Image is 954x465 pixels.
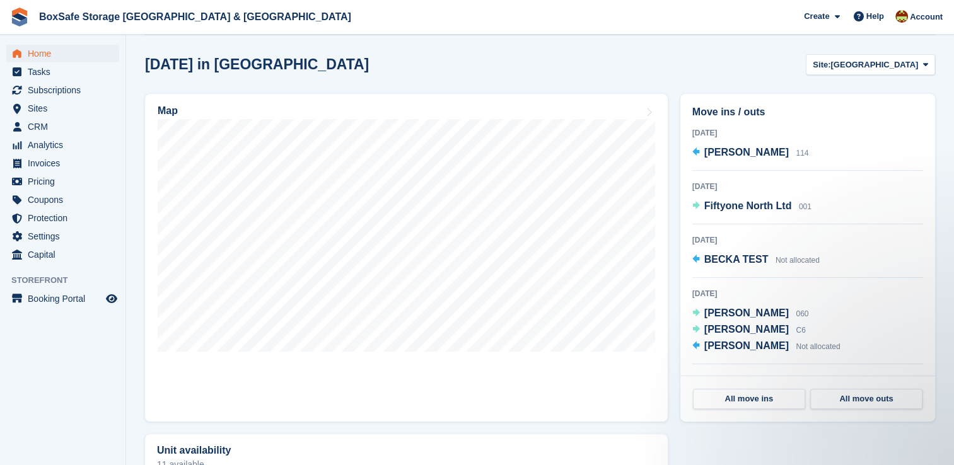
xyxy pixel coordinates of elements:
span: [PERSON_NAME] [704,147,789,158]
span: Analytics [28,136,103,154]
a: [PERSON_NAME] 060 [692,306,809,322]
a: menu [6,173,119,190]
span: Tasks [28,63,103,81]
span: Sites [28,100,103,117]
a: menu [6,290,119,307]
a: Preview store [104,291,119,306]
a: menu [6,191,119,209]
span: 001 [799,202,811,211]
span: Protection [28,209,103,227]
a: Map [145,94,668,422]
span: [PERSON_NAME] [704,324,789,335]
span: Site: [813,59,830,71]
img: stora-icon-8386f47178a22dfd0bd8f6a31ec36ba5ce8667c1dd55bd0f319d3a0aa187defe.svg [10,8,29,26]
a: All move outs [810,389,922,409]
span: Not allocated [796,342,840,351]
a: Fiftyone North Ltd 001 [692,198,811,215]
a: menu [6,118,119,135]
a: menu [6,81,119,99]
h2: Map [158,105,178,117]
h2: Unit availability [157,445,231,456]
a: menu [6,136,119,154]
span: C6 [796,326,805,335]
span: Help [866,10,884,23]
span: Coupons [28,191,103,209]
span: Create [804,10,829,23]
span: [GEOGRAPHIC_DATA] [830,59,918,71]
a: [PERSON_NAME] Not allocated [692,338,841,355]
a: BoxSafe Storage [GEOGRAPHIC_DATA] & [GEOGRAPHIC_DATA] [34,6,356,27]
span: Booking Portal [28,290,103,307]
h2: Move ins / outs [692,105,923,120]
h2: [DATE] in [GEOGRAPHIC_DATA] [145,56,369,73]
span: Not allocated [776,256,820,265]
span: CRM [28,118,103,135]
span: Account [910,11,943,23]
a: menu [6,209,119,227]
span: Subscriptions [28,81,103,99]
span: [PERSON_NAME] [704,340,789,351]
span: Home [28,45,103,62]
span: BECKA TEST [704,254,769,265]
span: Pricing [28,173,103,190]
a: menu [6,227,119,245]
a: menu [6,100,119,117]
a: [PERSON_NAME] 114 [692,145,809,161]
span: Fiftyone North Ltd [704,200,792,211]
div: [DATE] [692,181,923,192]
div: [DATE] [692,234,923,246]
span: Capital [28,246,103,263]
span: [PERSON_NAME] [704,307,789,318]
button: Site: [GEOGRAPHIC_DATA] [806,54,935,75]
a: All move ins [693,389,805,409]
img: Kim [895,10,908,23]
span: 060 [796,309,808,318]
div: [DATE] [692,288,923,299]
span: 114 [796,149,808,158]
a: [PERSON_NAME] C6 [692,322,806,338]
span: Storefront [11,274,125,287]
a: BECKA TEST Not allocated [692,252,820,268]
a: menu [6,154,119,172]
div: [DATE] [692,127,923,139]
a: menu [6,45,119,62]
div: [DATE] [692,374,923,386]
a: menu [6,246,119,263]
a: menu [6,63,119,81]
span: Settings [28,227,103,245]
span: Invoices [28,154,103,172]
